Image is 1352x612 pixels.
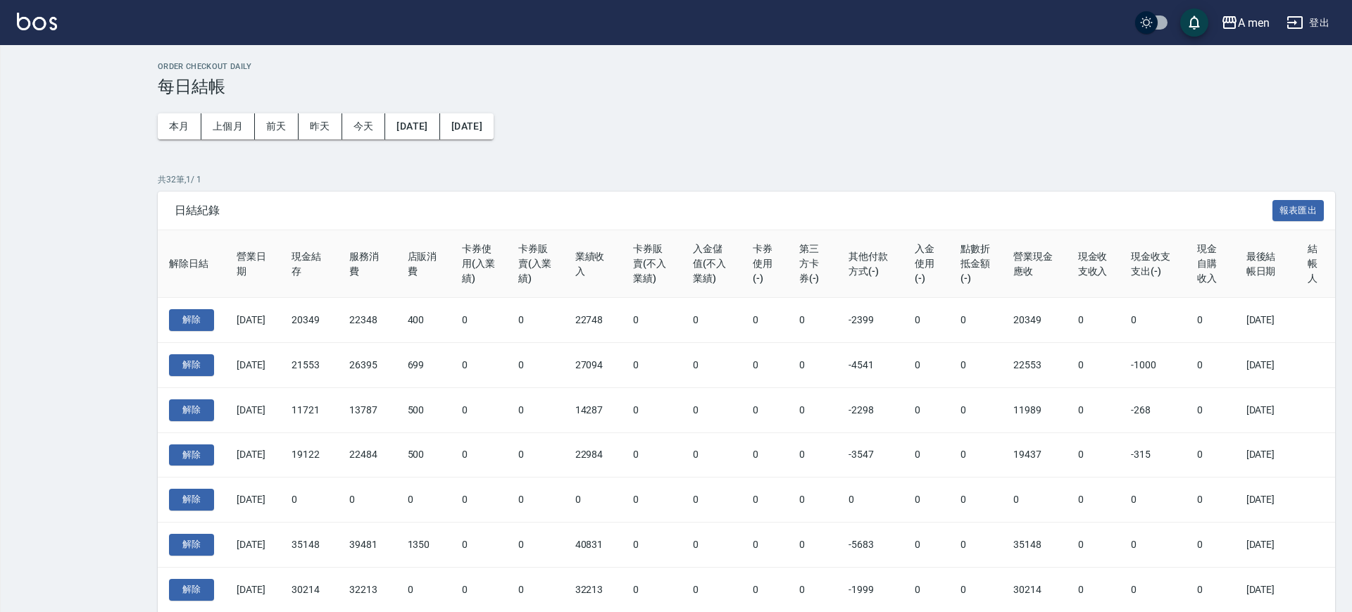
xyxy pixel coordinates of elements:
[741,230,787,298] th: 卡券使用(-)
[788,432,837,477] td: 0
[225,523,280,568] td: [DATE]
[396,298,451,343] td: 400
[280,477,338,523] td: 0
[564,567,622,612] td: 32213
[225,567,280,612] td: [DATE]
[1235,477,1296,523] td: [DATE]
[949,523,1002,568] td: 0
[1186,567,1234,612] td: 0
[1120,567,1186,612] td: 0
[1120,230,1186,298] th: 現金收支支出(-)
[1067,343,1120,388] td: 0
[338,567,396,612] td: 32213
[682,230,741,298] th: 入金儲值(不入業績)
[682,432,741,477] td: 0
[169,309,214,331] button: 解除
[622,343,682,388] td: 0
[1067,477,1120,523] td: 0
[788,567,837,612] td: 0
[741,477,787,523] td: 0
[1067,387,1120,432] td: 0
[682,343,741,388] td: 0
[396,343,451,388] td: 699
[342,113,386,139] button: 今天
[741,567,787,612] td: 0
[1186,523,1234,568] td: 0
[1235,523,1296,568] td: [DATE]
[507,523,563,568] td: 0
[837,567,903,612] td: -1999
[903,298,949,343] td: 0
[225,387,280,432] td: [DATE]
[280,523,338,568] td: 35148
[169,489,214,511] button: 解除
[1235,298,1296,343] td: [DATE]
[507,387,563,432] td: 0
[338,230,396,298] th: 服務消費
[280,567,338,612] td: 30214
[169,444,214,466] button: 解除
[158,113,201,139] button: 本月
[507,343,563,388] td: 0
[1120,298,1186,343] td: 0
[338,523,396,568] td: 39481
[338,343,396,388] td: 26395
[1281,10,1335,36] button: 登出
[1120,477,1186,523] td: 0
[1296,230,1335,298] th: 結帳人
[622,477,682,523] td: 0
[451,523,507,568] td: 0
[564,343,622,388] td: 27094
[338,387,396,432] td: 13787
[903,567,949,612] td: 0
[175,204,1272,218] span: 日結紀錄
[1186,230,1234,298] th: 現金自購收入
[903,387,949,432] td: 0
[396,477,451,523] td: 0
[507,298,563,343] td: 0
[837,298,903,343] td: -2399
[788,298,837,343] td: 0
[158,173,1335,186] p: 共 32 筆, 1 / 1
[622,432,682,477] td: 0
[1002,298,1067,343] td: 20349
[622,387,682,432] td: 0
[280,343,338,388] td: 21553
[158,230,225,298] th: 解除日結
[169,534,214,556] button: 解除
[396,567,451,612] td: 0
[682,523,741,568] td: 0
[1002,477,1067,523] td: 0
[1067,523,1120,568] td: 0
[1186,432,1234,477] td: 0
[1235,230,1296,298] th: 最後結帳日期
[1272,203,1325,216] a: 報表匯出
[903,432,949,477] td: 0
[949,477,1002,523] td: 0
[280,432,338,477] td: 19122
[903,477,949,523] td: 0
[1002,523,1067,568] td: 35148
[201,113,255,139] button: 上個月
[903,523,949,568] td: 0
[1238,14,1270,32] div: A men
[451,230,507,298] th: 卡券使用(入業績)
[1067,298,1120,343] td: 0
[17,13,57,30] img: Logo
[451,298,507,343] td: 0
[788,387,837,432] td: 0
[1002,343,1067,388] td: 22553
[788,477,837,523] td: 0
[682,387,741,432] td: 0
[1002,230,1067,298] th: 營業現金應收
[225,230,280,298] th: 營業日期
[507,567,563,612] td: 0
[507,432,563,477] td: 0
[837,523,903,568] td: -5683
[507,230,563,298] th: 卡券販賣(入業績)
[1120,523,1186,568] td: 0
[440,113,494,139] button: [DATE]
[741,343,787,388] td: 0
[451,387,507,432] td: 0
[788,343,837,388] td: 0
